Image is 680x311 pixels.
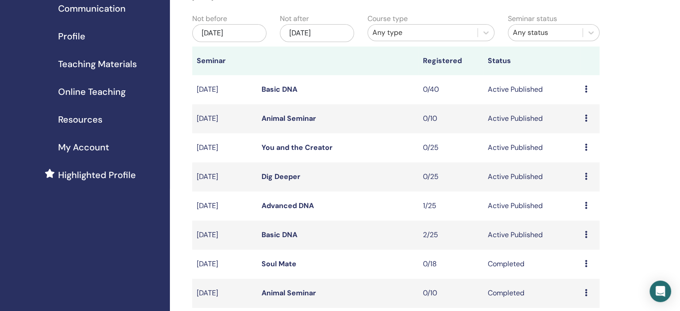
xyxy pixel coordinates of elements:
td: [DATE] [192,162,257,192]
td: Active Published [483,104,580,133]
td: 0/18 [418,250,483,279]
td: Active Published [483,221,580,250]
a: You and the Creator [262,143,333,152]
td: [DATE] [192,75,257,104]
a: Advanced DNA [262,201,314,210]
td: [DATE] [192,279,257,308]
th: Status [483,47,580,75]
span: Highlighted Profile [58,168,136,182]
td: 0/10 [418,104,483,133]
a: Soul Mate [262,259,296,268]
span: Profile [58,30,85,43]
label: Not before [192,13,227,24]
td: 0/25 [418,162,483,192]
td: 1/25 [418,192,483,221]
td: Active Published [483,192,580,221]
div: [DATE] [280,24,354,42]
td: Active Published [483,162,580,192]
label: Course type [367,13,408,24]
td: Completed [483,279,580,308]
td: 2/25 [418,221,483,250]
th: Registered [418,47,483,75]
td: [DATE] [192,133,257,162]
td: Active Published [483,133,580,162]
label: Not after [280,13,309,24]
td: 0/40 [418,75,483,104]
span: Online Teaching [58,85,126,98]
th: Seminar [192,47,257,75]
label: Seminar status [508,13,557,24]
a: Dig Deeper [262,172,300,181]
td: Completed [483,250,580,279]
span: My Account [58,141,109,154]
div: [DATE] [192,24,266,42]
span: Teaching Materials [58,57,137,71]
td: [DATE] [192,250,257,279]
td: 0/10 [418,279,483,308]
a: Animal Seminar [262,114,316,123]
div: Any type [372,27,473,38]
a: Basic DNA [262,230,297,239]
a: Animal Seminar [262,288,316,298]
td: 0/25 [418,133,483,162]
div: Open Intercom Messenger [650,281,671,302]
span: Resources [58,113,102,126]
td: [DATE] [192,192,257,221]
div: Any status [513,27,578,38]
td: [DATE] [192,104,257,133]
td: Active Published [483,75,580,104]
span: Communication [58,2,126,15]
a: Basic DNA [262,85,297,94]
td: [DATE] [192,221,257,250]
